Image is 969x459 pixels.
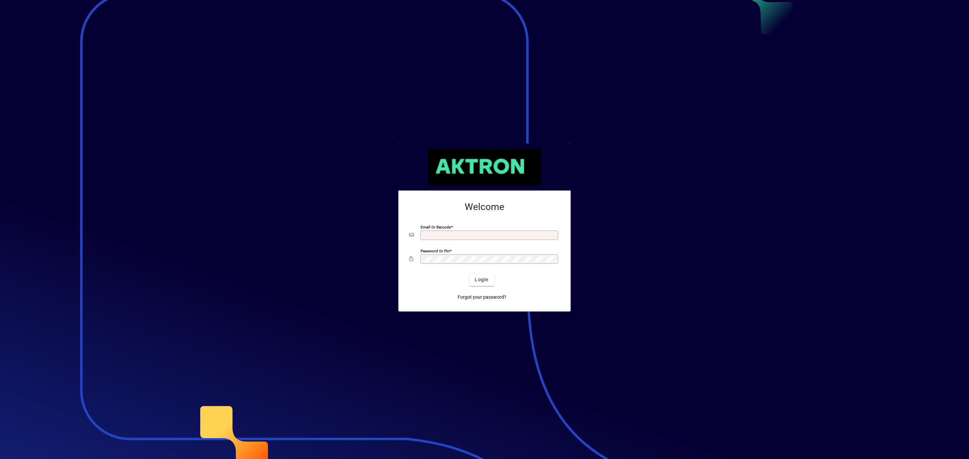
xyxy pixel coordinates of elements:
[455,291,509,303] a: Forgot your password?
[458,294,506,301] span: Forgot your password?
[421,248,450,253] mat-label: Password or Pin
[475,276,489,283] span: Login
[409,201,560,213] h2: Welcome
[421,224,451,229] mat-label: Email or Barcode
[469,274,494,286] button: Login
